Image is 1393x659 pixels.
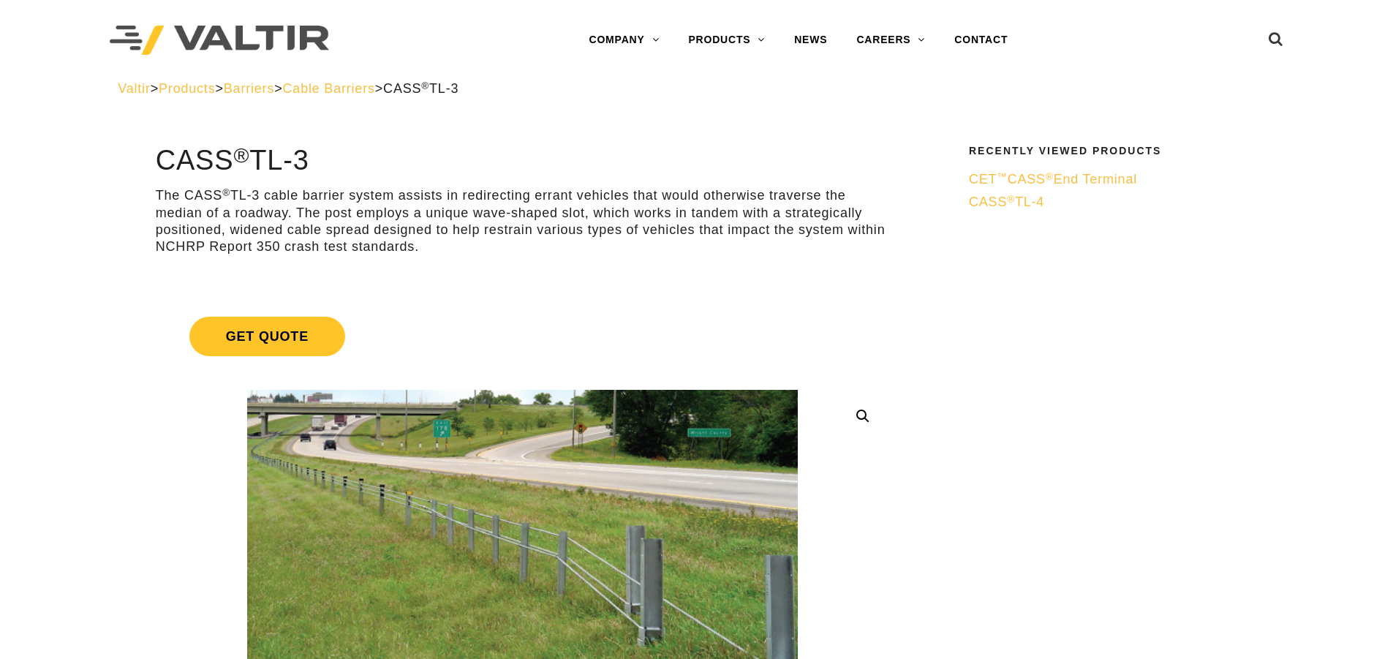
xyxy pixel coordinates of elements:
span: Get Quote [189,317,345,356]
a: CASS®TL-4 [969,194,1266,211]
h2: Recently Viewed Products [969,146,1266,157]
span: CASS TL-4 [969,195,1044,209]
sup: ® [233,143,249,167]
sup: ® [1007,194,1015,205]
a: Get Quote [156,299,889,374]
a: CONTACT [940,26,1022,55]
sup: ® [421,80,429,91]
span: CASS TL-3 [383,81,458,96]
sup: ™ [997,171,1007,182]
a: Valtir [118,81,150,96]
span: CET CASS End Terminal [969,172,1137,187]
a: NEWS [779,26,842,55]
sup: ® [1046,171,1054,182]
p: The CASS TL-3 cable barrier system assists in redirecting errant vehicles that would otherwise tr... [156,187,889,256]
a: Products [159,81,215,96]
a: CET™CASS®End Terminal [969,171,1266,188]
a: Barriers [224,81,274,96]
h1: CASS TL-3 [156,146,889,176]
a: CAREERS [842,26,940,55]
sup: ® [222,187,230,198]
a: Cable Barriers [283,81,375,96]
img: Valtir [110,26,329,56]
a: PRODUCTS [673,26,779,55]
div: > > > > [118,80,1275,97]
a: COMPANY [574,26,673,55]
